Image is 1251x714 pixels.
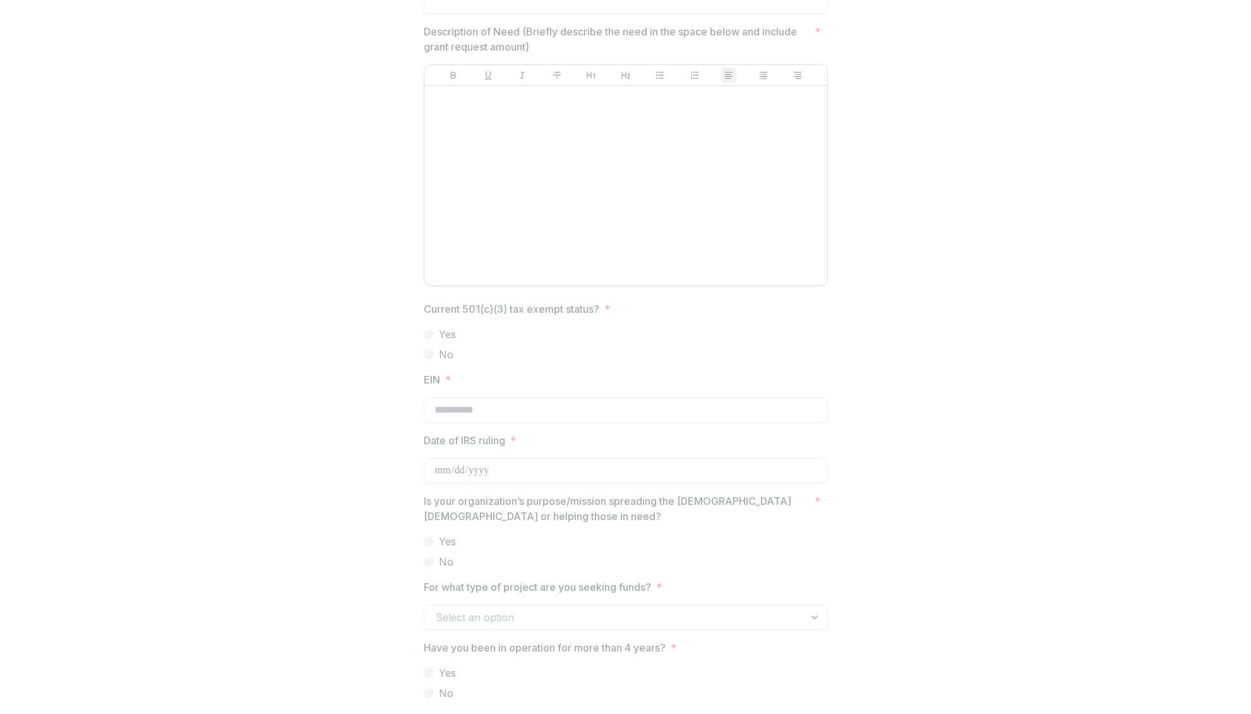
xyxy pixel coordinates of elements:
button: Ordered List [687,68,702,83]
button: Align Left [721,68,736,83]
button: Italicize [515,68,530,83]
button: Bold [446,68,461,83]
p: For what type of project are you seeking funds? [424,579,651,595]
p: Is your organization’s purpose/mission spreading the [DEMOGRAPHIC_DATA] [DEMOGRAPHIC_DATA] or hel... [424,493,810,524]
p: Description of Need (Briefly describe the need in the space below and include grant request amount) [424,24,810,54]
span: Yes [439,534,456,549]
button: Align Center [756,68,771,83]
button: Heading 1 [584,68,599,83]
button: Bullet List [652,68,667,83]
p: Have you been in operation for more than 4 years? [424,640,666,655]
span: No [439,554,453,569]
span: No [439,347,453,362]
button: Align Right [790,68,805,83]
span: No [439,686,453,701]
p: Date of IRS ruling [424,433,505,448]
button: Strike [549,68,565,83]
p: EIN [424,372,440,387]
span: Yes [439,665,456,681]
button: Underline [481,68,496,83]
button: Heading 2 [618,68,633,83]
span: Yes [439,327,456,342]
p: Current 501(c)(3) tax exempt status? [424,301,599,317]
